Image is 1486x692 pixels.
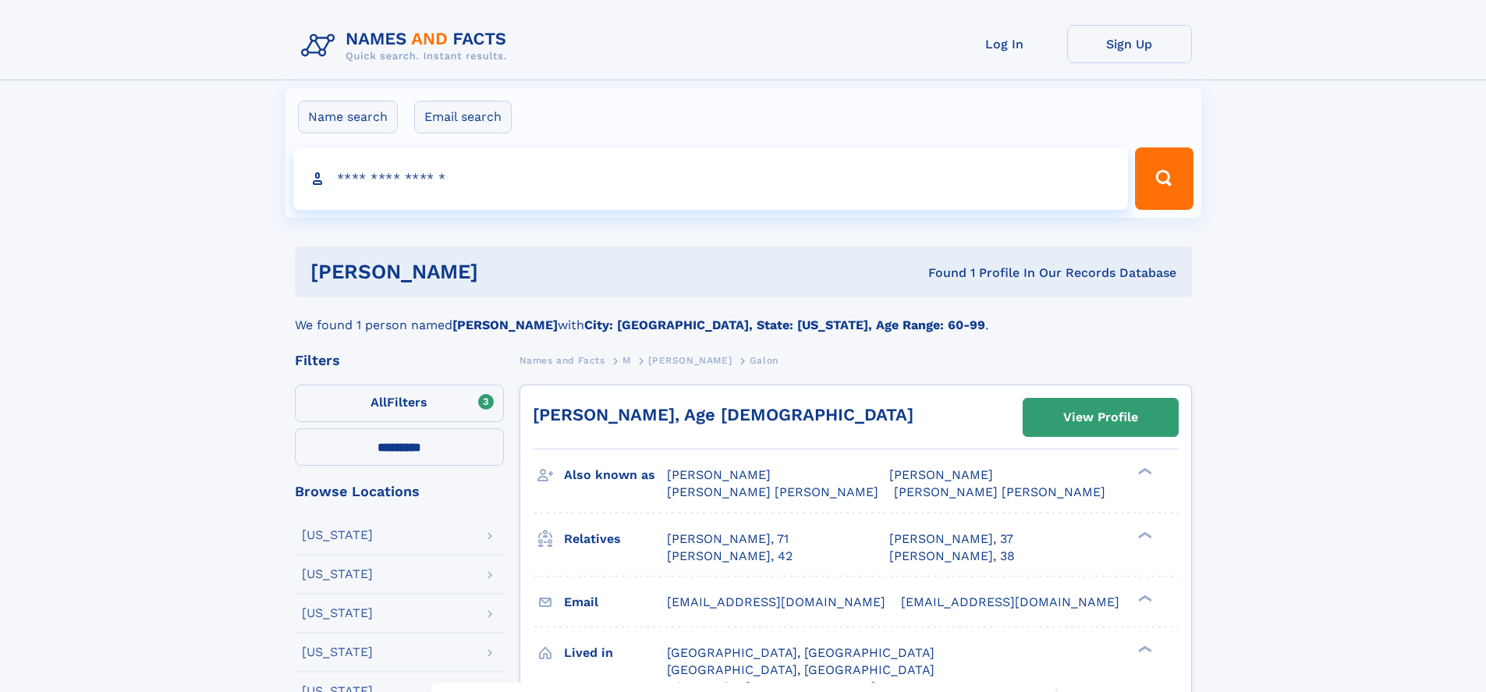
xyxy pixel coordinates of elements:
[1023,399,1178,436] a: View Profile
[295,385,504,422] label: Filters
[295,484,504,499] div: Browse Locations
[942,25,1067,63] a: Log In
[1135,147,1193,210] button: Search Button
[564,526,667,552] h3: Relatives
[295,297,1192,335] div: We found 1 person named with .
[667,467,771,482] span: [PERSON_NAME]
[293,147,1129,210] input: search input
[564,589,667,616] h3: Email
[533,405,913,424] a: [PERSON_NAME], Age [DEMOGRAPHIC_DATA]
[889,548,1015,565] a: [PERSON_NAME], 38
[520,350,605,370] a: Names and Facts
[564,640,667,666] h3: Lived in
[667,662,935,677] span: [GEOGRAPHIC_DATA], [GEOGRAPHIC_DATA]
[1134,644,1153,654] div: ❯
[1134,467,1153,477] div: ❯
[295,353,504,367] div: Filters
[622,355,631,366] span: M
[414,101,512,133] label: Email search
[1134,593,1153,603] div: ❯
[667,594,885,609] span: [EMAIL_ADDRESS][DOMAIN_NAME]
[1134,530,1153,540] div: ❯
[703,264,1176,282] div: Found 1 Profile In Our Records Database
[584,318,985,332] b: City: [GEOGRAPHIC_DATA], State: [US_STATE], Age Range: 60-99
[302,529,373,541] div: [US_STATE]
[298,101,398,133] label: Name search
[648,350,732,370] a: [PERSON_NAME]
[302,568,373,580] div: [US_STATE]
[667,531,789,548] a: [PERSON_NAME], 71
[901,594,1119,609] span: [EMAIL_ADDRESS][DOMAIN_NAME]
[295,25,520,67] img: Logo Names and Facts
[302,607,373,619] div: [US_STATE]
[894,484,1105,499] span: [PERSON_NAME] [PERSON_NAME]
[302,646,373,658] div: [US_STATE]
[564,462,667,488] h3: Also known as
[889,467,993,482] span: [PERSON_NAME]
[667,484,878,499] span: [PERSON_NAME] [PERSON_NAME]
[750,355,778,366] span: Galon
[371,395,387,410] span: All
[889,531,1013,548] a: [PERSON_NAME], 37
[1063,399,1138,435] div: View Profile
[648,355,732,366] span: [PERSON_NAME]
[622,350,631,370] a: M
[667,548,793,565] a: [PERSON_NAME], 42
[1067,25,1192,63] a: Sign Up
[310,262,704,282] h1: [PERSON_NAME]
[452,318,558,332] b: [PERSON_NAME]
[667,645,935,660] span: [GEOGRAPHIC_DATA], [GEOGRAPHIC_DATA]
